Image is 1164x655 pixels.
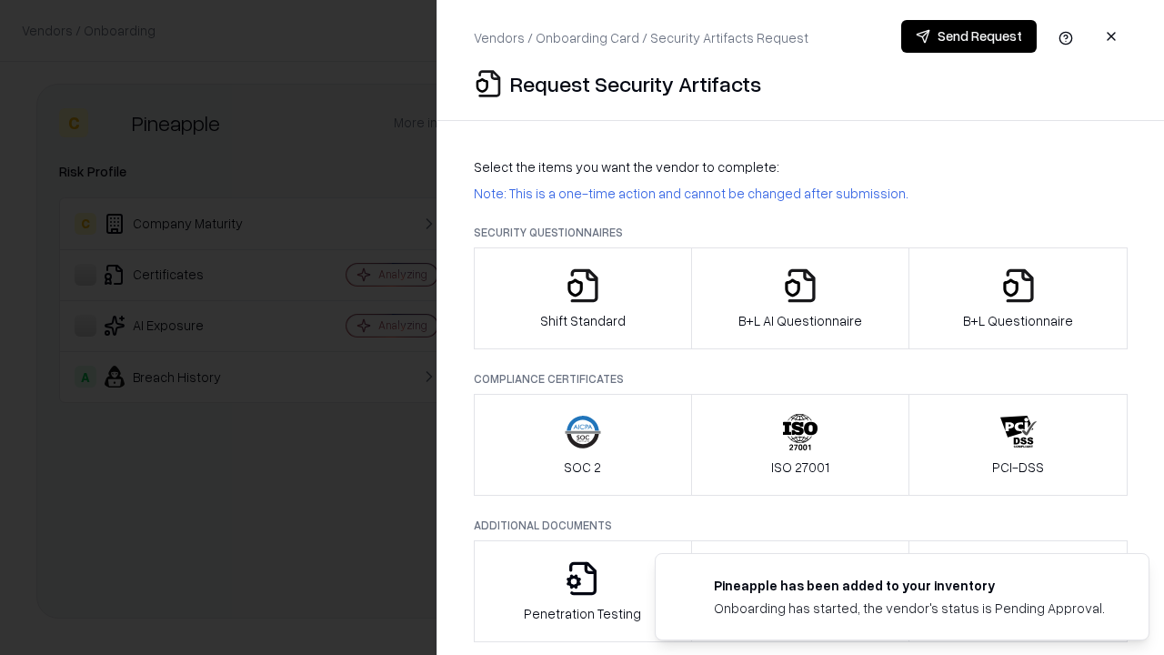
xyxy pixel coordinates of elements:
p: B+L Questionnaire [963,311,1073,330]
p: Vendors / Onboarding Card / Security Artifacts Request [474,28,808,47]
button: Shift Standard [474,247,692,349]
p: Penetration Testing [524,604,641,623]
p: Compliance Certificates [474,371,1128,387]
button: Send Request [901,20,1037,53]
p: SOC 2 [564,458,601,477]
p: ISO 27001 [771,458,829,477]
img: pineappleenergy.com [677,576,699,598]
button: B+L AI Questionnaire [691,247,910,349]
p: B+L AI Questionnaire [738,311,862,330]
p: Select the items you want the vendor to complete: [474,157,1128,176]
p: Note: This is a one-time action and cannot be changed after submission. [474,184,1128,203]
p: Additional Documents [474,518,1128,533]
p: Request Security Artifacts [510,69,761,98]
button: ISO 27001 [691,394,910,496]
p: Shift Standard [540,311,626,330]
button: SOC 2 [474,394,692,496]
button: Penetration Testing [474,540,692,642]
p: Security Questionnaires [474,225,1128,240]
div: Pineapple has been added to your inventory [714,576,1105,595]
button: Privacy Policy [691,540,910,642]
button: B+L Questionnaire [908,247,1128,349]
div: Onboarding has started, the vendor's status is Pending Approval. [714,599,1105,618]
p: PCI-DSS [992,458,1044,477]
button: Data Processing Agreement [908,540,1128,642]
button: PCI-DSS [908,394,1128,496]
